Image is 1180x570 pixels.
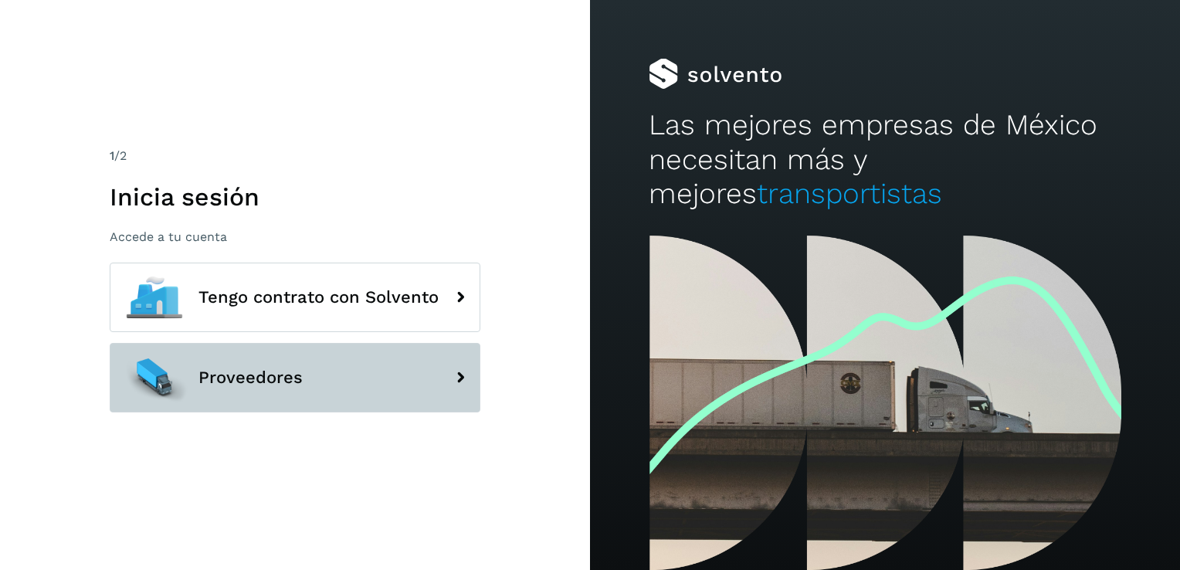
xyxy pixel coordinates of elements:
span: 1 [110,148,114,163]
span: transportistas [757,177,942,210]
h2: Las mejores empresas de México necesitan más y mejores [649,108,1121,211]
button: Proveedores [110,343,480,412]
span: Proveedores [198,368,303,387]
button: Tengo contrato con Solvento [110,263,480,332]
div: /2 [110,147,480,165]
span: Tengo contrato con Solvento [198,288,439,307]
h1: Inicia sesión [110,182,480,212]
p: Accede a tu cuenta [110,229,480,244]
